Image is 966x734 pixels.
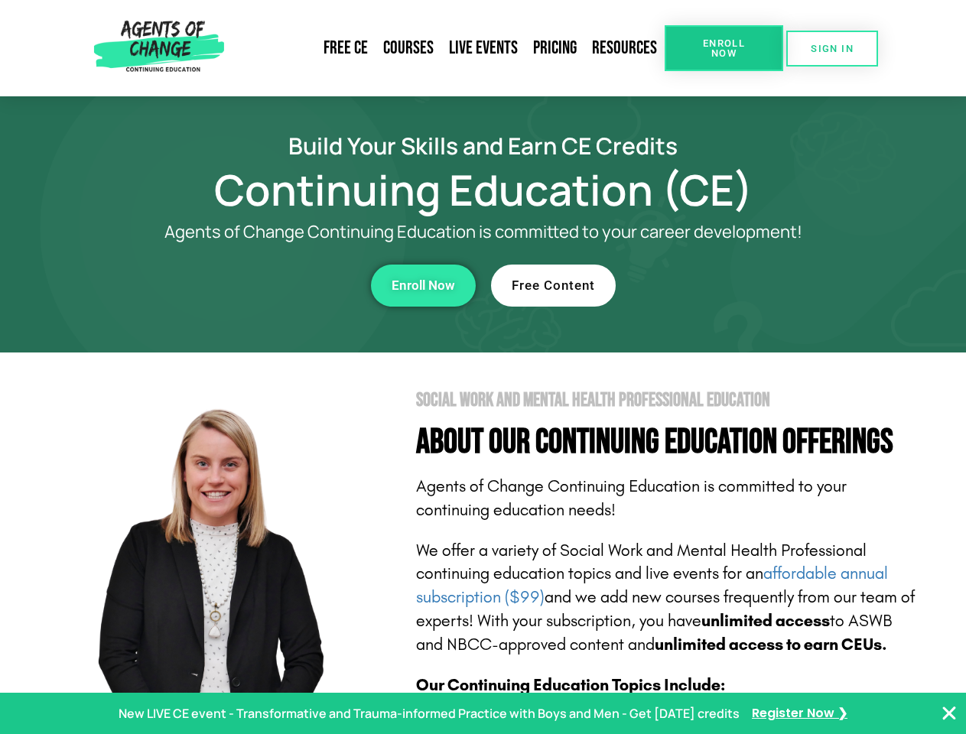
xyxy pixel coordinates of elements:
[584,31,665,66] a: Resources
[119,703,740,725] p: New LIVE CE event - Transformative and Trauma-informed Practice with Boys and Men - Get [DATE] cr...
[392,279,455,292] span: Enroll Now
[371,265,476,307] a: Enroll Now
[665,25,783,71] a: Enroll Now
[416,675,725,695] b: Our Continuing Education Topics Include:
[491,265,616,307] a: Free Content
[109,222,858,242] p: Agents of Change Continuing Education is committed to your career development!
[940,704,958,723] button: Close Banner
[416,391,919,410] h2: Social Work and Mental Health Professional Education
[525,31,584,66] a: Pricing
[230,31,665,66] nav: Menu
[376,31,441,66] a: Courses
[752,703,847,725] a: Register Now ❯
[655,635,887,654] b: unlimited access to earn CEUs.
[47,172,919,207] h1: Continuing Education (CE)
[701,611,830,631] b: unlimited access
[512,279,595,292] span: Free Content
[811,44,854,54] span: SIGN IN
[316,31,376,66] a: Free CE
[441,31,525,66] a: Live Events
[416,425,919,460] h4: About Our Continuing Education Offerings
[47,135,919,157] h2: Build Your Skills and Earn CE Credits
[416,539,919,657] p: We offer a variety of Social Work and Mental Health Professional continuing education topics and ...
[786,31,878,67] a: SIGN IN
[416,476,847,520] span: Agents of Change Continuing Education is committed to your continuing education needs!
[689,38,759,58] span: Enroll Now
